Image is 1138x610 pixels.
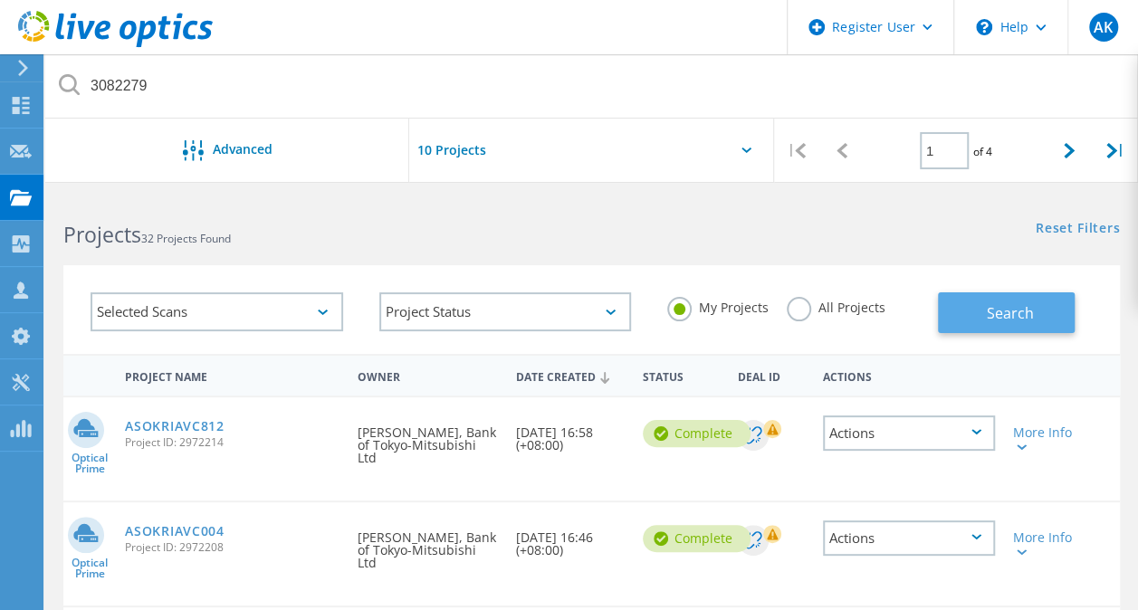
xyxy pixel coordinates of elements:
span: Optical Prime [63,558,116,579]
div: [PERSON_NAME], Bank of Tokyo-Mitsubishi Ltd [349,502,507,587]
div: Project Name [116,358,349,392]
div: Actions [823,520,995,556]
svg: \n [976,19,992,35]
div: Selected Scans [91,292,343,331]
a: Live Optics Dashboard [18,38,213,51]
div: Actions [823,415,995,451]
a: Reset Filters [1036,222,1120,237]
div: More Info [1013,426,1079,452]
div: Owner [349,358,507,392]
span: Search [986,303,1033,323]
span: 32 Projects Found [141,231,231,246]
span: Project ID: 2972208 [125,542,339,553]
label: All Projects [787,297,885,314]
span: Project ID: 2972214 [125,437,339,448]
button: Search [938,292,1075,333]
label: My Projects [667,297,769,314]
div: More Info [1013,531,1079,557]
div: | [774,119,819,183]
div: [PERSON_NAME], Bank of Tokyo-Mitsubishi Ltd [349,397,507,482]
div: Actions [814,358,1004,392]
div: Project Status [379,292,632,331]
div: Complete [643,420,751,447]
div: Deal Id [729,358,813,392]
div: [DATE] 16:58 (+08:00) [507,397,634,470]
div: Status [634,358,729,392]
span: Optical Prime [63,453,116,474]
a: ASOKRIAVC004 [125,525,224,538]
a: ASOKRIAVC812 [125,420,224,433]
span: of 4 [973,144,992,159]
div: | [1093,119,1138,183]
span: Advanced [213,143,273,156]
span: AK [1094,20,1113,34]
b: Projects [63,220,141,249]
div: Complete [643,525,751,552]
div: [DATE] 16:46 (+08:00) [507,502,634,575]
div: Date Created [507,358,634,393]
